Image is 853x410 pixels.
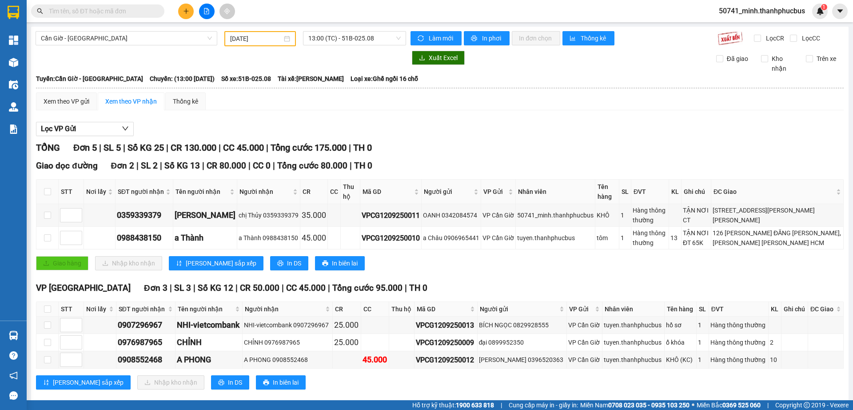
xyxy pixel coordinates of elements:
td: chị Thủy [173,204,237,227]
span: Cung cấp máy in - giấy in: [509,400,578,410]
span: Trên xe [813,54,840,64]
div: A PHONG [177,354,241,366]
div: VP Cần Giờ [568,355,601,365]
div: Xem theo VP gửi [44,96,89,106]
span: | [405,283,407,293]
button: printerIn phơi [464,31,510,45]
th: STT [59,302,84,317]
span: Số KG 25 [128,142,164,153]
span: plus [183,8,189,14]
div: a Châu 0906965441 [423,233,479,243]
button: syncLàm mới [411,31,462,45]
span: bar-chart [570,35,577,42]
div: 10 [770,355,780,365]
span: 1 [822,4,825,10]
span: TH 0 [353,142,372,153]
span: Đơn 3 [144,283,167,293]
span: | [282,283,284,293]
img: warehouse-icon [9,331,18,340]
strong: 1900 633 818 [456,402,494,409]
span: VP Gửi [483,187,506,197]
div: A PHONG 0908552468 [244,355,331,365]
div: KHÔ [597,210,618,220]
div: VPCG1209250013 [416,320,475,331]
img: icon-new-feature [816,7,824,15]
span: Miền Nam [580,400,690,410]
span: | [349,142,351,153]
div: 126 [PERSON_NAME] ĐĂNG [PERSON_NAME],[PERSON_NAME] [PERSON_NAME] HCM [713,228,842,248]
span: caret-down [836,7,844,15]
td: VP Cần Giờ [567,334,602,351]
span: [PERSON_NAME] sắp xếp [186,258,256,268]
div: VPCG1209250010 [362,233,420,244]
th: KL [769,302,781,317]
span: CC 45.000 [223,142,264,153]
span: In biên lai [273,378,299,387]
div: VPCG1209250011 [362,210,420,221]
span: ĐC Giao [713,187,834,197]
img: warehouse-icon [9,102,18,112]
div: a Thành 0988438150 [239,233,299,243]
span: printer [322,260,328,267]
span: TH 0 [409,283,427,293]
span: printer [263,379,269,386]
td: VPCG1209250011 [360,204,422,227]
button: printerIn biên lai [315,256,365,270]
th: Nhân viên [516,180,595,204]
th: Tên hàng [665,302,697,317]
th: CC [328,180,341,204]
div: VP Cần Giờ [568,320,601,330]
td: a Thành [173,227,237,249]
span: Đã giao [723,54,752,64]
div: VPCG1209250009 [416,337,475,348]
div: 1 [621,233,630,243]
span: CR 80.000 [207,161,246,171]
span: ĐC Giao [810,304,834,314]
span: TỔNG [36,142,60,153]
span: SL 2 [141,161,158,171]
span: In DS [287,258,301,268]
span: | [123,142,125,153]
span: Số xe: 51B-025.08 [221,74,271,84]
div: 45.000 [363,354,387,366]
button: printerIn DS [211,375,249,390]
span: file-add [203,8,210,14]
span: | [235,283,238,293]
sup: 1 [821,4,827,10]
span: Người gửi [480,304,558,314]
span: Thống kê [581,33,607,43]
th: Ghi chú [682,180,711,204]
span: Giao dọc đường [36,161,98,171]
th: CR [333,302,361,317]
div: NHI-vietcombank [177,319,241,331]
span: VP Gửi [569,304,593,314]
button: printerIn DS [270,256,308,270]
span: | [170,283,172,293]
div: Thống kê [173,96,198,106]
span: notification [9,371,18,380]
div: 1 [698,355,707,365]
th: SL [697,302,709,317]
span: aim [224,8,230,14]
span: Tên người nhận [175,187,228,197]
div: tuyen.thanhphucbus [604,355,663,365]
div: [STREET_ADDRESS][PERSON_NAME][PERSON_NAME] [713,205,842,225]
div: tuyen.thanhphucbus [517,233,594,243]
strong: 0708 023 035 - 0935 103 250 [608,402,690,409]
div: 2 [770,338,780,347]
span: 50741_minh.thanhphucbus [712,5,812,16]
td: VPCG1209250012 [415,351,477,369]
div: Xem theo VP nhận [105,96,157,106]
span: Xuất Excel [429,53,458,63]
th: ĐVT [631,180,669,204]
button: downloadXuất Excel [412,51,465,65]
div: CHỈNH [177,336,241,349]
div: Hàng thông thường [633,228,667,248]
div: 0976987965 [118,336,174,349]
img: warehouse-icon [9,80,18,89]
div: VP Cần Giờ [482,233,514,243]
td: A PHONG [175,351,243,369]
span: Lọc CC [798,33,821,43]
div: TẬN NƠI CT [683,205,710,225]
div: 0988438150 [117,232,171,244]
